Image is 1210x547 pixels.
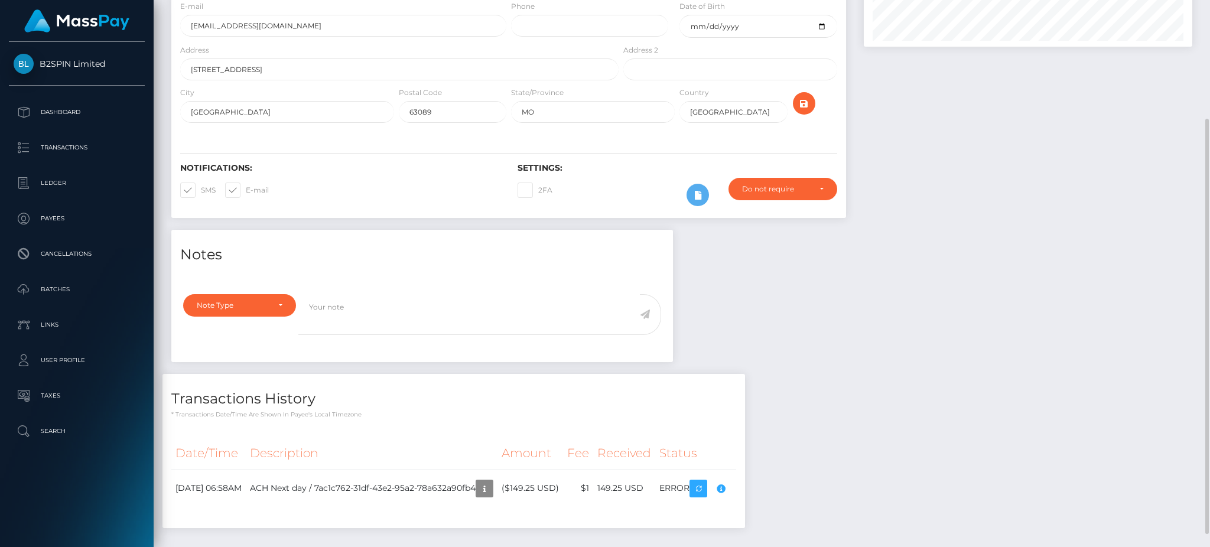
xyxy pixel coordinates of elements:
img: B2SPIN Limited [14,54,34,74]
a: Cancellations [9,239,145,269]
p: User Profile [14,351,140,369]
a: Taxes [9,381,145,411]
p: Dashboard [14,103,140,121]
th: Amount [497,437,563,470]
th: Date/Time [171,437,246,470]
img: MassPay Logo [24,9,129,32]
a: Payees [9,204,145,233]
a: Dashboard [9,97,145,127]
p: Payees [14,210,140,227]
th: Received [593,437,655,470]
label: Address 2 [623,45,658,56]
div: Do not require [742,184,810,194]
span: B2SPIN Limited [9,58,145,69]
td: 149.25 USD [593,470,655,507]
td: ACH Next day / 7ac1c762-31df-43e2-95a2-78a632a90fb4 [246,470,497,507]
a: Transactions [9,133,145,162]
label: Country [679,87,709,98]
a: Links [9,310,145,340]
a: Search [9,416,145,446]
p: Taxes [14,387,140,405]
div: Note Type [197,301,269,310]
td: [DATE] 06:58AM [171,470,246,507]
button: Note Type [183,294,296,317]
a: User Profile [9,346,145,375]
label: E-mail [180,1,203,12]
label: E-mail [225,183,269,198]
th: Fee [563,437,593,470]
label: SMS [180,183,216,198]
p: Ledger [14,174,140,192]
label: 2FA [518,183,552,198]
h4: Transactions History [171,389,736,409]
label: Address [180,45,209,56]
p: Search [14,422,140,440]
label: Date of Birth [679,1,725,12]
button: Do not require [728,178,837,200]
p: Batches [14,281,140,298]
h4: Notes [180,245,664,265]
a: Ledger [9,168,145,198]
td: ($149.25 USD) [497,470,563,507]
h6: Notifications: [180,163,500,173]
h6: Settings: [518,163,837,173]
label: Postal Code [399,87,442,98]
td: $1 [563,470,593,507]
label: Phone [511,1,535,12]
th: Status [655,437,736,470]
p: * Transactions date/time are shown in payee's local timezone [171,410,736,419]
td: ERROR [655,470,736,507]
label: State/Province [511,87,564,98]
a: Batches [9,275,145,304]
label: City [180,87,194,98]
th: Description [246,437,497,470]
p: Cancellations [14,245,140,263]
p: Transactions [14,139,140,157]
p: Links [14,316,140,334]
